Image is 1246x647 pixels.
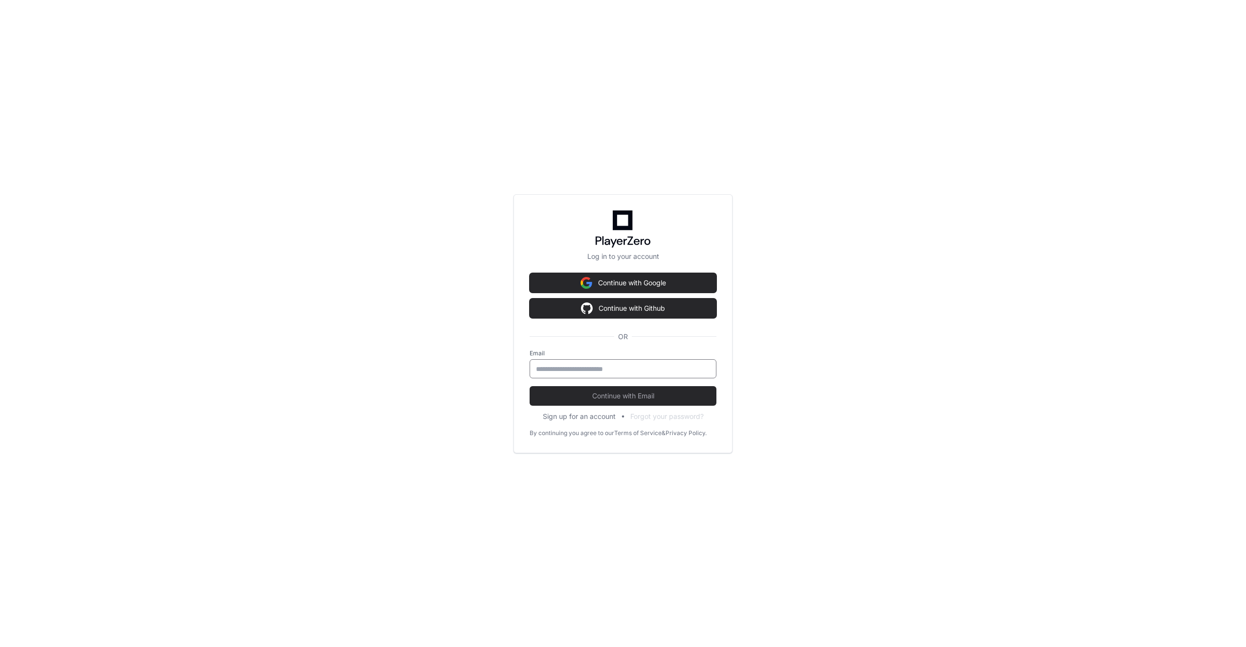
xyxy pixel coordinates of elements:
button: Continue with Google [530,273,716,293]
div: By continuing you agree to our [530,429,614,437]
a: Terms of Service [614,429,662,437]
span: Continue with Email [530,391,716,401]
div: & [662,429,666,437]
label: Email [530,349,716,357]
button: Forgot your password? [630,412,704,421]
button: Continue with Github [530,299,716,318]
button: Sign up for an account [543,412,616,421]
img: Sign in with google [580,273,592,293]
a: Privacy Policy. [666,429,707,437]
p: Log in to your account [530,252,716,261]
button: Continue with Email [530,386,716,406]
img: Sign in with google [581,299,593,318]
span: OR [614,332,632,342]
